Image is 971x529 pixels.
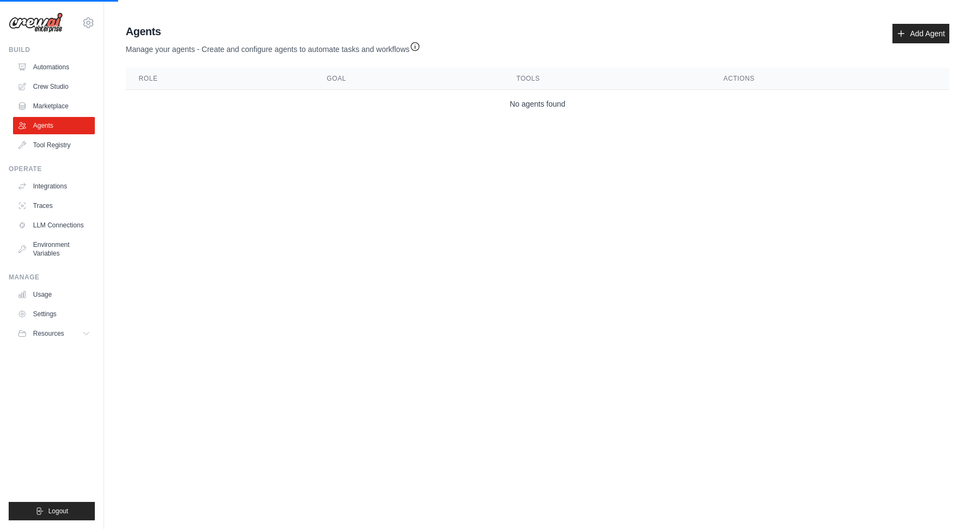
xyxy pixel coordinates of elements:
[13,178,95,195] a: Integrations
[9,12,63,33] img: Logo
[710,68,949,90] th: Actions
[126,24,420,39] h2: Agents
[503,68,710,90] th: Tools
[126,39,420,55] p: Manage your agents - Create and configure agents to automate tasks and workflows
[13,286,95,303] a: Usage
[13,217,95,234] a: LLM Connections
[48,507,68,515] span: Logout
[13,78,95,95] a: Crew Studio
[314,68,503,90] th: Goal
[126,68,314,90] th: Role
[33,329,64,338] span: Resources
[9,273,95,282] div: Manage
[13,197,95,214] a: Traces
[13,117,95,134] a: Agents
[13,136,95,154] a: Tool Registry
[9,45,95,54] div: Build
[892,24,949,43] a: Add Agent
[9,165,95,173] div: Operate
[13,58,95,76] a: Automations
[13,236,95,262] a: Environment Variables
[13,305,95,323] a: Settings
[13,325,95,342] button: Resources
[9,502,95,520] button: Logout
[13,97,95,115] a: Marketplace
[126,90,949,119] td: No agents found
